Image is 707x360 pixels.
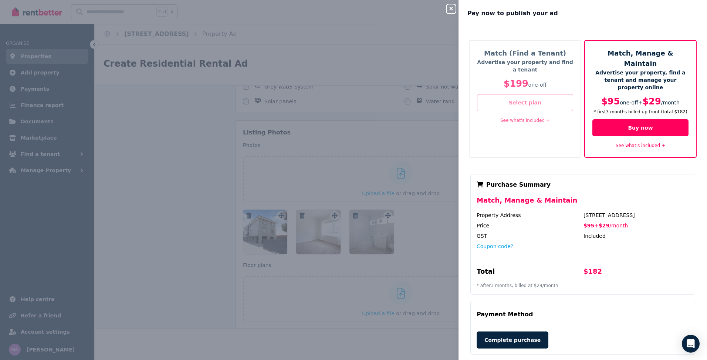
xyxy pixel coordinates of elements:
div: Property Address [477,211,582,219]
div: GST [477,232,582,240]
a: See what's included + [616,143,665,148]
button: Coupon code? [477,243,513,250]
button: Buy now [592,119,689,136]
h5: Match, Manage & Maintain [592,48,689,69]
button: Select plan [477,94,573,111]
span: / month [609,223,628,229]
span: $199 [504,79,528,89]
span: / month [661,100,680,106]
span: $29 [599,223,609,229]
span: one-off [620,100,638,106]
span: + [594,223,599,229]
a: See what's included + [500,118,550,123]
span: $29 [643,96,661,107]
div: Payment Method [477,307,533,322]
div: Match, Manage & Maintain [477,195,689,211]
p: * after 3 month s, billed at $29 / month [477,283,689,289]
div: Open Intercom Messenger [682,335,700,353]
span: Pay now to publish your ad [467,9,558,18]
div: Price [477,222,582,229]
div: Purchase Summary [477,180,689,189]
p: Advertise your property and find a tenant [477,59,573,73]
span: $95 [601,96,620,107]
h5: Match (Find a Tenant) [477,48,573,59]
span: + [638,100,643,106]
span: one-off [528,82,547,88]
span: $95 [583,223,594,229]
div: [STREET_ADDRESS] [583,211,689,219]
p: Advertise your property, find a tenant and manage your property online [592,69,689,91]
div: Included [583,232,689,240]
div: $182 [583,266,689,280]
div: Total [477,266,582,280]
button: Complete purchase [477,331,548,349]
p: * first 3 month s billed up-front (total $182 ) [592,109,689,115]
